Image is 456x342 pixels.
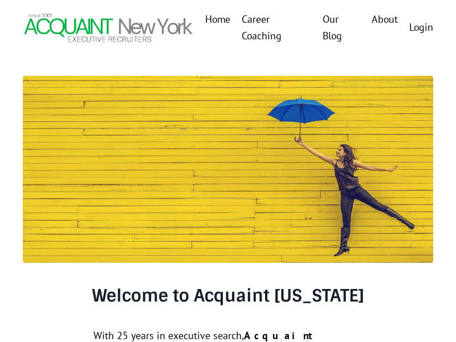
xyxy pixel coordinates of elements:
a: Career Coaching [242,11,311,44]
a: Home [205,11,230,44]
h3: Welcome to Acquaint [US_STATE] [76,286,380,306]
a: Login [409,21,433,34]
a: About [372,11,398,44]
img: Header Logo [23,11,194,44]
a: Our Blog [323,11,360,44]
